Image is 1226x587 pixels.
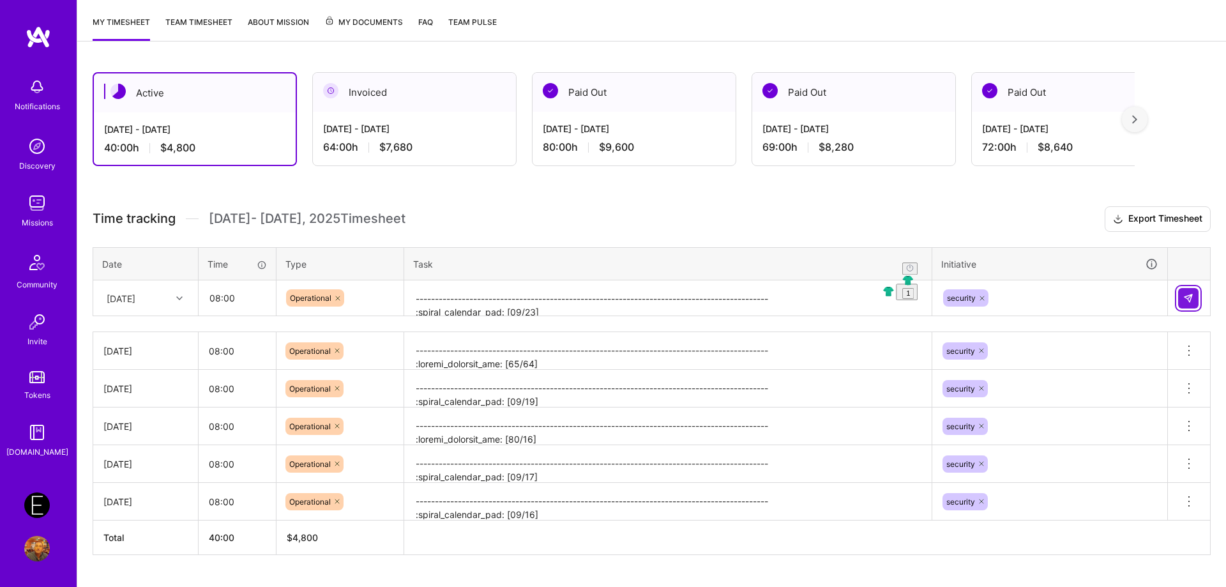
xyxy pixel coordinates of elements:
img: Endeavor: Onlocation Mobile/Security- 3338TSV275 [24,492,50,518]
th: Task [404,247,932,280]
span: Team Pulse [448,17,497,27]
div: Initiative [941,257,1158,271]
input: HH:MM [199,485,276,519]
th: 40:00 [199,521,276,555]
textarea: -------------------------------------------------------------------------------------------- :spi... [405,484,930,519]
img: Submit [1183,293,1193,303]
span: Operational [289,346,331,356]
div: [DATE] [103,382,188,395]
textarea: -------------------------------------------------------------------------------------------- :lor... [405,333,930,369]
div: [DATE] - [DATE] [982,122,1165,135]
i: icon Chevron [176,295,183,301]
div: 40:00 h [104,141,285,155]
span: Operational [290,293,331,303]
img: guide book [24,420,50,445]
span: security [946,497,975,507]
a: Endeavor: Onlocation Mobile/Security- 3338TSV275 [21,492,53,518]
span: $8,640 [1038,141,1073,154]
th: Type [276,247,404,280]
img: User Avatar [24,536,50,561]
div: 72:00 h [982,141,1165,154]
a: User Avatar [21,536,53,561]
span: Operational [289,459,331,469]
div: Paid Out [752,73,955,112]
img: teamwork [24,190,50,216]
span: security [946,459,975,469]
a: My Documents [324,15,403,41]
div: Tokens [24,388,50,402]
input: HH:MM [199,372,276,406]
div: [DATE] - [DATE] [104,123,285,136]
span: Time tracking [93,211,176,227]
input: HH:MM [199,281,275,315]
span: $8,280 [819,141,854,154]
button: Export Timesheet [1105,206,1211,232]
div: [DATE] [107,291,135,305]
span: security [947,293,976,303]
img: Paid Out [762,83,778,98]
div: 64:00 h [323,141,506,154]
img: Paid Out [543,83,558,98]
span: security [946,384,975,393]
img: Invoiced [323,83,338,98]
input: HH:MM [199,409,276,443]
span: My Documents [324,15,403,29]
img: Paid Out [982,83,997,98]
span: $9,600 [599,141,634,154]
div: Community [17,278,57,291]
div: Active [94,73,296,112]
div: [DATE] - [DATE] [543,122,725,135]
a: Team timesheet [165,15,232,41]
div: Time [208,257,267,271]
div: Paid Out [972,73,1175,112]
img: tokens [29,371,45,383]
a: FAQ [418,15,433,41]
span: Operational [289,384,331,393]
input: HH:MM [199,447,276,481]
div: [DATE] [103,344,188,358]
div: [DATE] [103,420,188,433]
img: Community [22,247,52,278]
img: logo [26,26,51,49]
div: 69:00 h [762,141,945,154]
textarea: -------------------------------------------------------------------------------------------- :lor... [405,409,930,444]
div: [DOMAIN_NAME] [6,445,68,459]
span: $ 4,800 [287,532,318,543]
div: Discovery [19,159,56,172]
div: [DATE] [103,495,188,508]
div: [DATE] - [DATE] [323,122,506,135]
span: [DATE] - [DATE] , 2025 Timesheet [209,211,405,227]
i: icon Download [1113,213,1123,226]
div: Missions [22,216,53,229]
div: Notifications [15,100,60,113]
div: [DATE] [103,457,188,471]
div: 80:00 h [543,141,725,154]
textarea: To enrich screen reader interactions, please activate Accessibility in Grammarly extension settings [405,282,930,316]
img: right [1132,115,1137,124]
span: $4,800 [160,141,195,155]
a: Team Pulse [448,15,497,41]
img: bell [24,74,50,100]
input: HH:MM [199,334,276,368]
a: About Mission [248,15,309,41]
div: Invoiced [313,73,516,112]
a: My timesheet [93,15,150,41]
img: Invite [24,309,50,335]
div: null [1178,288,1200,309]
img: discovery [24,133,50,159]
span: Operational [289,497,331,507]
th: Date [93,247,199,280]
span: $7,680 [379,141,412,154]
textarea: -------------------------------------------------------------------------------------------- :spi... [405,371,930,406]
th: Total [93,521,199,555]
div: Invite [27,335,47,348]
textarea: -------------------------------------------------------------------------------------------- :spi... [405,446,930,482]
div: [DATE] - [DATE] [762,122,945,135]
span: Operational [289,422,331,431]
span: security [946,346,975,356]
div: Paid Out [533,73,736,112]
span: security [946,422,975,431]
img: Active [110,84,126,99]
